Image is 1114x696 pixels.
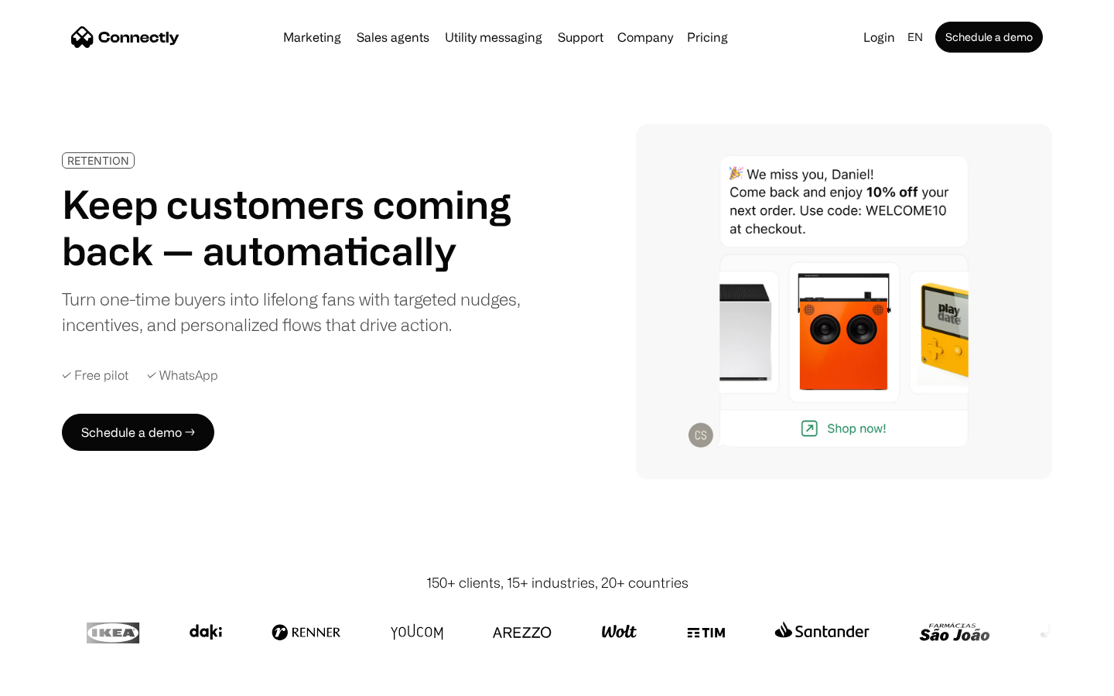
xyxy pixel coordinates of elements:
[62,368,128,383] div: ✓ Free pilot
[935,22,1043,53] a: Schedule a demo
[681,31,734,43] a: Pricing
[552,31,610,43] a: Support
[617,26,673,48] div: Company
[439,31,548,43] a: Utility messaging
[907,26,923,48] div: en
[350,31,436,43] a: Sales agents
[277,31,347,43] a: Marketing
[426,572,689,593] div: 150+ clients, 15+ industries, 20+ countries
[31,669,93,691] ul: Language list
[62,181,532,274] h1: Keep customers coming back — automatically
[62,414,214,451] a: Schedule a demo →
[67,155,129,166] div: RETENTION
[857,26,901,48] a: Login
[147,368,218,383] div: ✓ WhatsApp
[62,286,532,337] div: Turn one-time buyers into lifelong fans with targeted nudges, incentives, and personalized flows ...
[15,667,93,691] aside: Language selected: English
